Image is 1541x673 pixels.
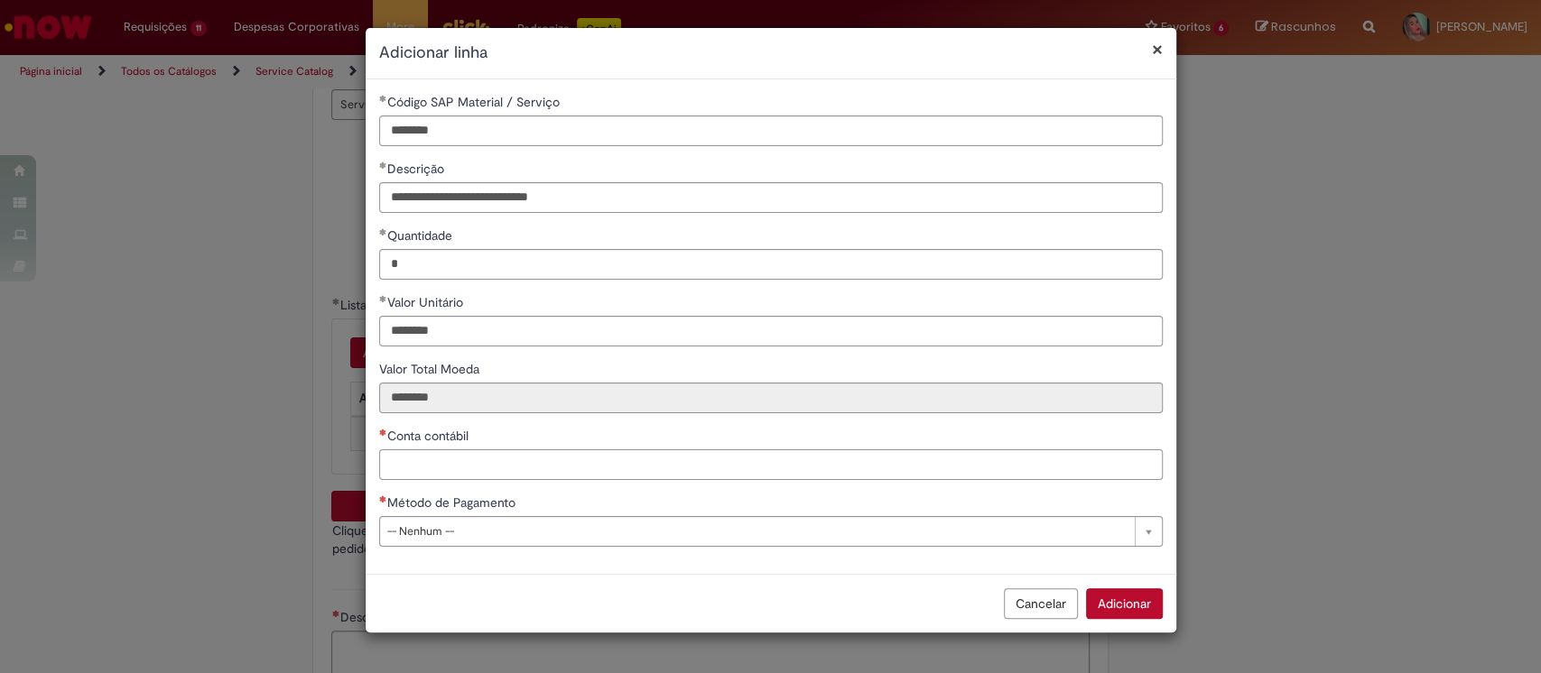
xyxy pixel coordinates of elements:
span: Necessários [379,429,387,436]
span: Conta contábil [387,428,472,444]
span: Método de Pagamento [387,494,519,511]
button: Fechar modal [1152,40,1163,59]
span: Somente leitura - Valor Total Moeda [379,361,483,377]
input: Valor Unitário [379,316,1163,346]
h2: Adicionar linha [379,41,1163,65]
input: Conta contábil [379,449,1163,480]
button: Adicionar [1086,588,1163,619]
input: Valor Total Moeda [379,383,1163,413]
span: Código SAP Material / Serviço [387,94,563,110]
span: Necessários [379,495,387,502]
span: -- Nenhum -- [387,517,1126,546]
input: Código SAP Material / Serviço [379,115,1163,146]
span: Valor Unitário [387,294,467,310]
input: Descrição [379,182,1163,213]
span: Obrigatório Preenchido [379,95,387,102]
span: Descrição [387,161,448,177]
button: Cancelar [1004,588,1078,619]
span: Obrigatório Preenchido [379,295,387,302]
span: Obrigatório Preenchido [379,228,387,235]
span: Obrigatório Preenchido [379,161,387,169]
input: Quantidade [379,249,1163,280]
span: Quantidade [387,227,456,244]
